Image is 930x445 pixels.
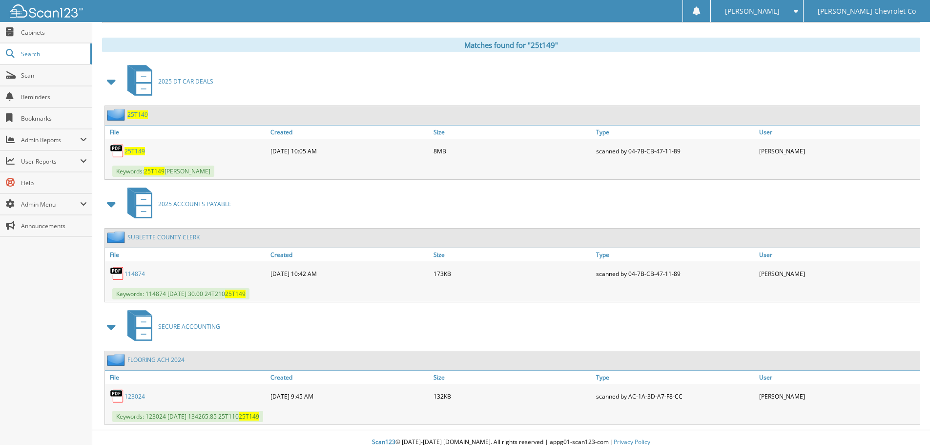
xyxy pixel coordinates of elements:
[122,62,213,101] a: 2025 DT CAR DEALS
[127,356,185,364] a: FLOORING ACH 2024
[127,233,200,241] a: SUBLETTE COUNTY CLERK
[21,222,87,230] span: Announcements
[594,248,757,261] a: Type
[21,136,80,144] span: Admin Reports
[431,371,594,384] a: Size
[881,398,930,445] iframe: Chat Widget
[102,38,920,52] div: Matches found for "25t149"
[158,77,213,85] span: 2025 DT CAR DEALS
[122,307,220,346] a: SECURE ACCOUNTING
[431,126,594,139] a: Size
[818,8,916,14] span: [PERSON_NAME] Chevrolet Co
[124,392,145,401] a: 123024
[594,141,757,161] div: scanned by 04-7B-CB-47-11-89
[268,141,431,161] div: [DATE] 10:05 AM
[21,50,85,58] span: Search
[21,28,87,37] span: Cabinets
[112,166,214,177] span: Keywords: [PERSON_NAME]
[105,126,268,139] a: File
[158,322,220,331] span: SECURE ACCOUNTING
[21,200,80,209] span: Admin Menu
[21,157,80,166] span: User Reports
[127,110,148,119] a: 25T149
[110,266,124,281] img: PDF.png
[10,4,83,18] img: scan123-logo-white.svg
[268,126,431,139] a: Created
[757,126,920,139] a: User
[757,371,920,384] a: User
[144,167,165,175] span: 25T149
[757,248,920,261] a: User
[594,371,757,384] a: Type
[112,288,249,299] span: Keywords: 114874 [DATE] 30.00 24T210
[105,248,268,261] a: File
[431,248,594,261] a: Size
[112,411,263,422] span: Keywords: 123024 [DATE] 134265.85 25T110
[594,126,757,139] a: Type
[124,147,145,155] a: 25T149
[225,290,246,298] span: 25T149
[268,386,431,406] div: [DATE] 9:45 AM
[431,264,594,283] div: 173KB
[594,264,757,283] div: scanned by 04-7B-CB-47-11-89
[239,412,259,421] span: 25T149
[431,386,594,406] div: 132KB
[725,8,780,14] span: [PERSON_NAME]
[107,108,127,121] img: folder2.png
[21,93,87,101] span: Reminders
[105,371,268,384] a: File
[268,264,431,283] div: [DATE] 10:42 AM
[107,354,127,366] img: folder2.png
[158,200,231,208] span: 2025 ACCOUNTS PAYABLE
[757,141,920,161] div: [PERSON_NAME]
[110,144,124,158] img: PDF.png
[21,179,87,187] span: Help
[21,71,87,80] span: Scan
[594,386,757,406] div: scanned by AC-1A-3D-A7-F8-CC
[110,389,124,403] img: PDF.png
[431,141,594,161] div: 8MB
[21,114,87,123] span: Bookmarks
[268,248,431,261] a: Created
[757,264,920,283] div: [PERSON_NAME]
[268,371,431,384] a: Created
[757,386,920,406] div: [PERSON_NAME]
[124,270,145,278] a: 114874
[122,185,231,223] a: 2025 ACCOUNTS PAYABLE
[107,231,127,243] img: folder2.png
